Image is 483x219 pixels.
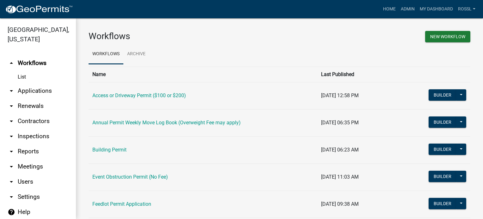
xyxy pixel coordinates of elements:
[92,174,168,180] a: Event Obstruction Permit (No Fee)
[321,147,359,153] span: [DATE] 06:23 AM
[321,120,359,126] span: [DATE] 06:35 PM
[398,3,417,15] a: Admin
[8,87,15,95] i: arrow_drop_down
[317,67,415,82] th: Last Published
[8,163,15,170] i: arrow_drop_down
[381,3,398,15] a: Home
[455,3,478,15] a: RossL
[92,92,186,98] a: Access or Driveway Permit ($100 or $200)
[92,147,127,153] a: Building Permit
[8,208,15,216] i: help
[429,198,456,209] button: Builder
[8,59,15,67] i: arrow_drop_up
[89,67,317,82] th: Name
[89,44,123,64] a: Workflows
[429,144,456,155] button: Builder
[92,201,151,207] a: Feedlot Permit Application
[429,116,456,128] button: Builder
[8,178,15,186] i: arrow_drop_down
[8,133,15,140] i: arrow_drop_down
[321,92,359,98] span: [DATE] 12:58 PM
[89,31,275,42] h3: Workflows
[417,3,455,15] a: My Dashboard
[429,89,456,101] button: Builder
[321,201,359,207] span: [DATE] 09:38 AM
[8,117,15,125] i: arrow_drop_down
[92,120,241,126] a: Annual Permit Weekly Move Log Book (Overweight Fee may apply)
[8,102,15,110] i: arrow_drop_down
[425,31,470,42] button: New Workflow
[8,193,15,201] i: arrow_drop_down
[321,174,359,180] span: [DATE] 11:03 AM
[123,44,149,64] a: Archive
[8,148,15,155] i: arrow_drop_down
[429,171,456,182] button: Builder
